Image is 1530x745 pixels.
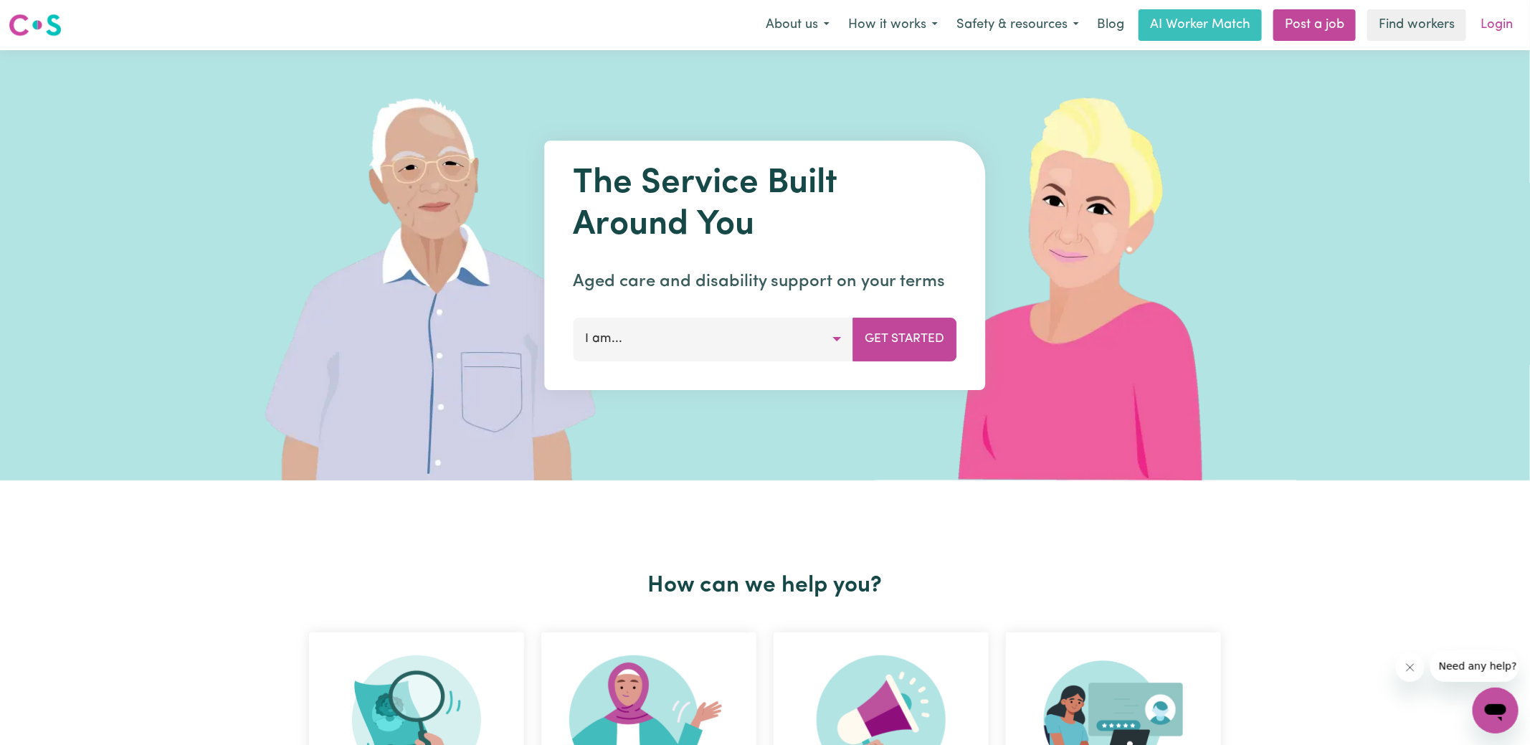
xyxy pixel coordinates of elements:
a: Careseekers logo [9,9,62,42]
iframe: Close message [1396,653,1425,682]
button: Safety & resources [947,10,1088,40]
a: Find workers [1367,9,1466,41]
iframe: Message from company [1430,650,1519,682]
iframe: Button to launch messaging window [1473,688,1519,734]
button: Get Started [853,318,957,361]
img: Careseekers logo [9,12,62,38]
a: Post a job [1273,9,1356,41]
h1: The Service Built Around You [574,163,957,246]
p: Aged care and disability support on your terms [574,269,957,295]
button: About us [756,10,839,40]
h2: How can we help you? [300,572,1230,599]
button: How it works [839,10,947,40]
a: Blog [1088,9,1133,41]
button: I am... [574,318,854,361]
a: AI Worker Match [1139,9,1262,41]
a: Login [1472,9,1521,41]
